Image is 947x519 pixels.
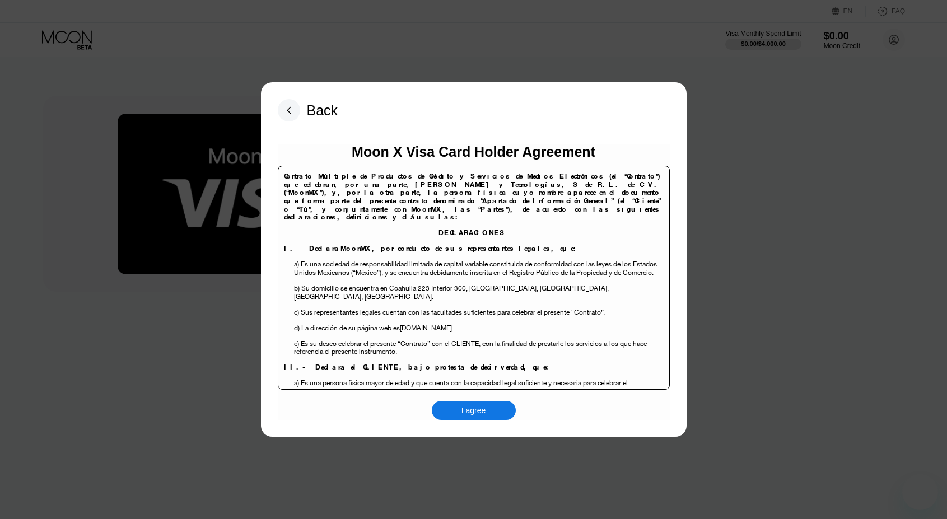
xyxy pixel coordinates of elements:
div: Moon X Visa Card Holder Agreement [352,144,595,160]
span: , por conducto de sus representantes legales, que: [372,244,579,253]
span: s a [599,339,607,348]
span: c [294,307,297,317]
div: Back [307,102,338,119]
span: y, por la otra parte, la persona física cuyo nombre aparece en el documento que forma parte del p... [284,188,661,213]
span: ) La dirección de su página web es [298,323,400,333]
span: [PERSON_NAME] y Tecnologías, S de R.L. de C.V. (“MoonMX”), [284,180,661,198]
span: ) Sus representantes legales cuentan con las facultades suficientes para celebrar el presente “Co... [297,307,605,317]
span: II.- Declara el CLIENTE, bajo protesta de decir verdad, que: [284,362,551,372]
span: los que hace referencia el presente instrumento. [294,339,647,357]
span: e [294,339,297,348]
div: Back [278,99,338,121]
span: DECLARACIONES [438,228,506,237]
span: [DOMAIN_NAME]. [400,323,454,333]
span: I.- Declara [284,244,340,253]
div: I agree [432,401,516,420]
span: Contrato Múltiple de Productos de Crédito y Servicios de Medios Electrónicos (el “Contrato”) que ... [284,171,660,189]
span: MoonMX [340,244,372,253]
span: d [294,323,298,333]
span: ) Es su deseo celebrar el presente “Contrato” con el CLIENTE, con la finalidad de prestarle los s... [297,339,599,348]
div: I agree [461,405,486,415]
span: Coahuila 223 Interior 300, [GEOGRAPHIC_DATA], [GEOGRAPHIC_DATA] [389,283,607,293]
span: a) Es una persona física mayor de edad y que cuenta con la capacidad legal suficiente y necesaria... [294,378,628,396]
iframe: Кнопка запуска окна обмена сообщениями [902,474,938,510]
span: , las “Partes”), de acuerdo con las siguientes declaraciones, definiciones y cláusulas: [284,204,661,222]
span: a) Es una sociedad de responsabilidad limitada de capital variable constituida de conformidad con... [294,259,657,277]
span: MoonMX [411,204,442,214]
span: , [GEOGRAPHIC_DATA], [GEOGRAPHIC_DATA]. [294,283,609,301]
span: b) Su domicilio se encuentra en [294,283,388,293]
